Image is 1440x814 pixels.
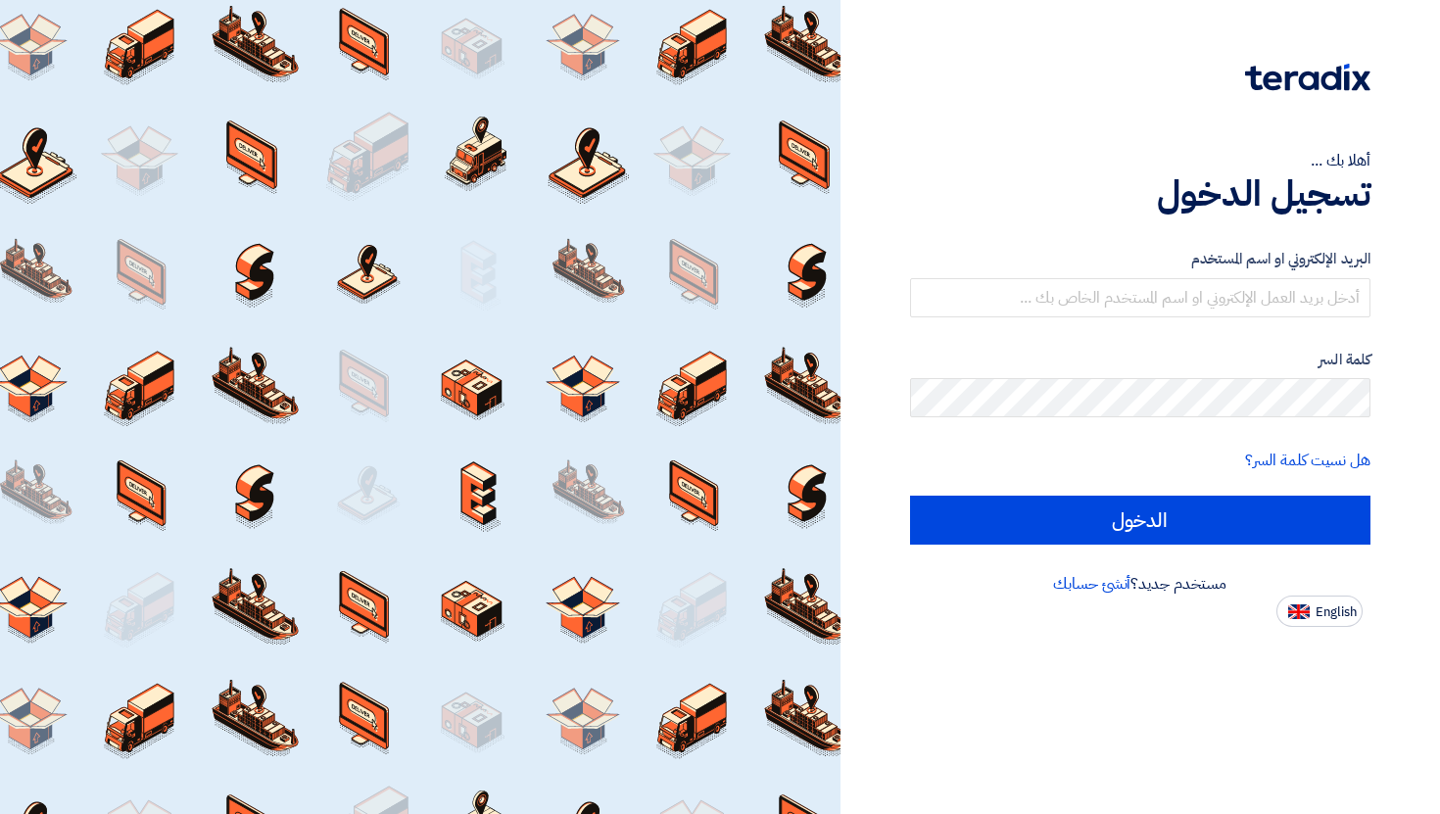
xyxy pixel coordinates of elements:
img: en-US.png [1288,604,1310,619]
h1: تسجيل الدخول [910,172,1371,215]
label: البريد الإلكتروني او اسم المستخدم [910,248,1371,270]
a: أنشئ حسابك [1053,572,1130,596]
span: English [1316,605,1357,619]
button: English [1276,596,1363,627]
div: مستخدم جديد؟ [910,572,1371,596]
input: الدخول [910,496,1371,545]
label: كلمة السر [910,349,1371,371]
input: أدخل بريد العمل الإلكتروني او اسم المستخدم الخاص بك ... [910,278,1371,317]
a: هل نسيت كلمة السر؟ [1245,449,1370,472]
img: Teradix logo [1245,64,1370,91]
div: أهلا بك ... [910,149,1371,172]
